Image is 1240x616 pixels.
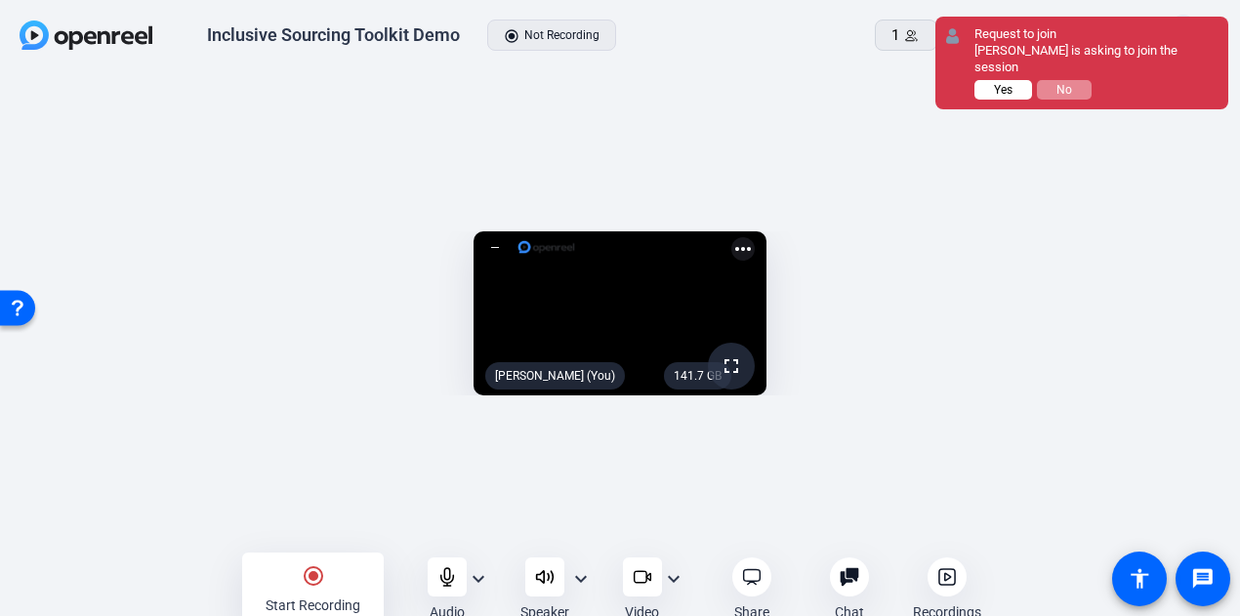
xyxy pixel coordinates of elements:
div: [PERSON_NAME] (You) [485,362,625,390]
div: [PERSON_NAME] is asking to join the session [974,43,1219,76]
img: logo [517,237,576,257]
button: 1 [875,20,937,51]
div: J [1170,15,1197,57]
div: Inclusive Sourcing Toolkit Demo [207,23,460,47]
div: Start Recording [266,595,360,615]
mat-icon: expand_more [569,567,593,591]
button: Yes [974,80,1032,100]
mat-icon: expand_more [662,567,685,591]
mat-icon: fullscreen [720,354,743,378]
mat-icon: message [1191,567,1215,591]
span: Yes [994,83,1013,97]
span: No [1056,83,1072,97]
button: No [1037,80,1092,100]
mat-icon: more_horiz [731,237,755,261]
mat-icon: expand_more [467,567,490,591]
img: OpenReel logo [20,21,152,50]
div: Request to join [974,26,1219,43]
div: 141.7 GB [664,362,731,390]
span: 1 [891,24,899,47]
mat-icon: accessibility [1128,567,1151,591]
mat-icon: radio_button_checked [302,564,325,588]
